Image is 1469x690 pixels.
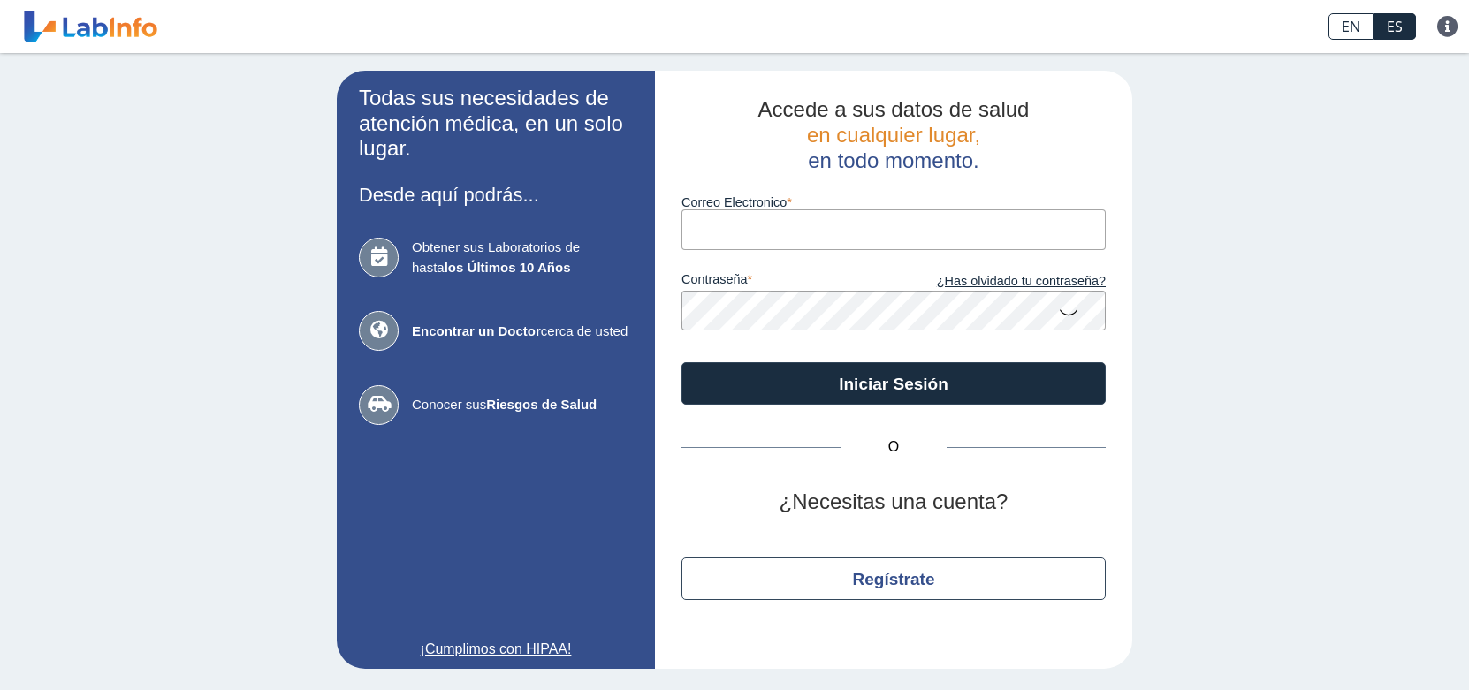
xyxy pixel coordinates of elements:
[841,436,947,458] span: O
[681,557,1106,600] button: Regístrate
[681,362,1106,405] button: Iniciar Sesión
[359,184,633,206] h3: Desde aquí podrás...
[359,86,633,162] h2: Todas sus necesidades de atención médica, en un solo lugar.
[1374,13,1416,40] a: ES
[894,272,1106,292] a: ¿Has olvidado tu contraseña?
[1312,621,1450,671] iframe: Help widget launcher
[412,322,633,342] span: cerca de usted
[412,323,541,338] b: Encontrar un Doctor
[807,123,980,147] span: en cualquier lugar,
[445,260,571,275] b: los Últimos 10 Años
[412,395,633,415] span: Conocer sus
[359,639,633,660] a: ¡Cumplimos con HIPAA!
[412,238,633,277] span: Obtener sus Laboratorios de hasta
[808,148,978,172] span: en todo momento.
[681,195,1106,209] label: Correo Electronico
[758,97,1030,121] span: Accede a sus datos de salud
[1328,13,1374,40] a: EN
[681,272,894,292] label: contraseña
[486,397,597,412] b: Riesgos de Salud
[681,489,1106,515] h2: ¿Necesitas una cuenta?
